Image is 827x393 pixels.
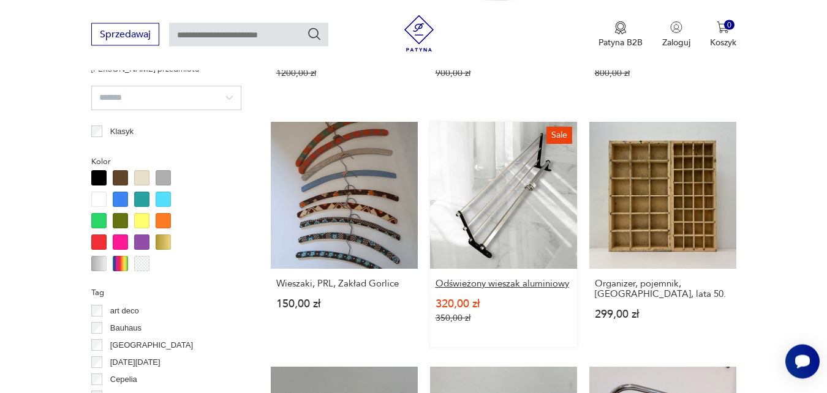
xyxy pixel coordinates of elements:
[436,299,572,309] p: 320,00 zł
[110,339,193,352] p: [GEOGRAPHIC_DATA]
[110,356,160,369] p: [DATE][DATE]
[91,155,241,168] p: Kolor
[110,304,139,318] p: art deco
[91,23,159,45] button: Sprzedawaj
[710,36,736,48] p: Koszyk
[589,122,736,347] a: Organizer, pojemnik, Niemcy, lata 50.Organizer, pojemnik, [GEOGRAPHIC_DATA], lata 50.299,00 zł
[276,68,412,78] p: 1200,00 zł
[595,309,731,320] p: 299,00 zł
[599,36,643,48] p: Patyna B2B
[599,21,643,48] a: Ikona medaluPatyna B2B
[276,279,412,289] h3: Wieszaki, PRL, Zakład Gorlice
[670,21,682,33] img: Ikonka użytkownika
[276,299,412,309] p: 150,00 zł
[599,21,643,48] button: Patyna B2B
[614,21,627,34] img: Ikona medalu
[110,125,134,138] p: Klasyk
[307,26,322,41] button: Szukaj
[724,20,734,30] div: 0
[717,21,729,33] img: Ikona koszyka
[710,21,736,48] button: 0Koszyk
[110,373,137,386] p: Cepelia
[401,15,437,51] img: Patyna - sklep z meblami i dekoracjami vintage
[110,321,142,335] p: Bauhaus
[785,344,820,378] iframe: Smartsupp widget button
[436,279,572,289] h3: Odświeżony wieszak aluminiowy
[662,21,690,48] button: Zaloguj
[595,279,731,299] h3: Organizer, pojemnik, [GEOGRAPHIC_DATA], lata 50.
[436,313,572,323] p: 350,00 zł
[271,122,418,347] a: Wieszaki, PRL, Zakład GorliceWieszaki, PRL, Zakład Gorlice150,00 zł
[430,122,577,347] a: SaleOdświeżony wieszak aluminiowyOdświeżony wieszak aluminiowy320,00 zł350,00 zł
[595,68,731,78] p: 800,00 zł
[91,286,241,299] p: Tag
[662,36,690,48] p: Zaloguj
[436,68,572,78] p: 900,00 zł
[91,31,159,39] a: Sprzedawaj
